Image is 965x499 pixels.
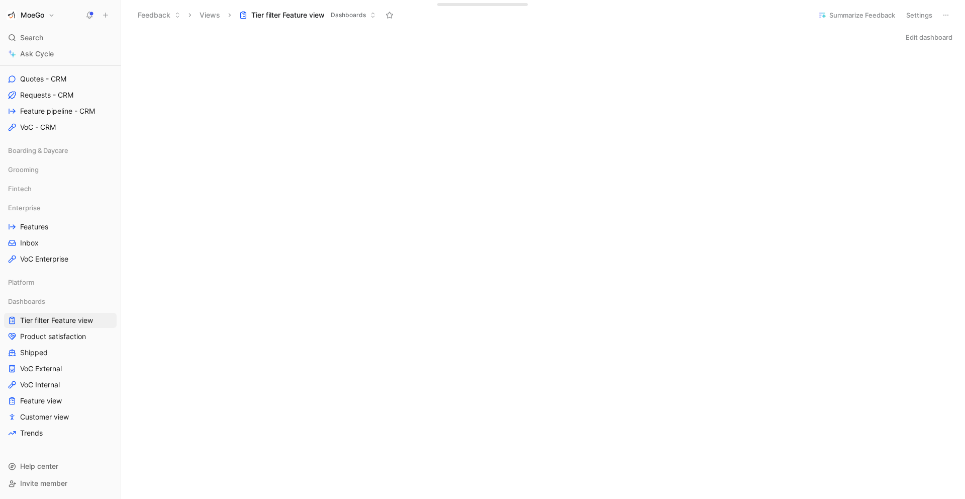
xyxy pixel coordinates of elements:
[4,143,117,158] div: Boarding & Daycare
[103,106,113,116] button: View actions
[20,254,68,264] span: VoC Enterprise
[20,331,86,342] span: Product satisfaction
[4,8,57,22] button: MoeGoMoeGo
[4,181,117,199] div: Fintech
[8,145,68,155] span: Boarding & Daycare
[20,32,43,44] span: Search
[4,275,117,293] div: Platform
[4,345,117,360] a: Shipped
[20,90,73,100] span: Requests - CRM
[901,30,957,44] button: Edit dashboard
[331,10,366,20] span: Dashboards
[4,162,117,180] div: Grooming
[20,238,39,248] span: Inbox
[103,364,113,374] button: View actions
[4,329,117,344] a: Product satisfaction
[20,315,93,325] span: Tier filter Feature view
[4,181,117,196] div: Fintech
[8,296,45,306] span: Dashboards
[4,294,117,441] div: DashboardsTier filter Feature viewProduct satisfactionShippedVoC ExternalVoC InternalFeature view...
[103,380,113,390] button: View actions
[4,219,117,234] a: Features
[4,313,117,328] a: Tier filter Feature view
[4,235,117,251] a: Inbox
[103,396,113,406] button: View actions
[20,412,69,422] span: Customer view
[20,428,43,438] span: Trends
[444,5,491,9] div: Docs, images, videos, audio files, links & more
[4,88,117,103] a: Requests - CRM
[4,143,117,161] div: Boarding & Daycare
[20,48,54,60] span: Ask Cycle
[4,377,117,392] a: VoC Internal
[8,277,34,287] span: Platform
[20,396,62,406] span: Feature view
[20,74,66,84] span: Quotes - CRM
[4,476,117,491] div: Invite member
[4,361,117,376] a: VoC External
[103,315,113,325] button: View actions
[103,90,113,100] button: View actions
[103,254,113,264] button: View actions
[103,428,113,438] button: View actions
[20,462,58,470] span: Help center
[8,203,41,213] span: Enterprise
[103,412,113,422] button: View actions
[103,122,113,132] button: View actions
[4,162,117,177] div: Grooming
[4,104,117,119] a: Feature pipeline - CRM
[8,184,32,194] span: Fintech
[4,120,117,135] a: VoC - CRM
[444,1,491,5] div: Drop anything here to capture feedback
[4,252,117,267] a: VoC Enterprise
[251,10,325,20] span: Tier filter Feature view
[4,30,117,45] div: Search
[20,380,60,390] span: VoC Internal
[4,200,117,267] div: EnterpriseFeaturesInboxVoC Enterprise
[4,393,117,408] a: Feature view
[133,8,185,23] button: Feedback
[20,364,62,374] span: VoC External
[4,426,117,441] a: Trends
[103,74,113,84] button: View actions
[4,46,117,61] a: Ask Cycle
[103,238,113,248] button: View actions
[4,36,117,135] div: CRMInbox - CRMQuotes - CRMRequests - CRMFeature pipeline - CRMVoC - CRM
[195,8,225,23] button: Views
[21,11,44,20] h1: MoeGo
[4,409,117,425] a: Customer view
[8,164,39,175] span: Grooming
[814,8,900,22] button: Summarize Feedback
[20,106,95,116] span: Feature pipeline - CRM
[20,122,56,132] span: VoC - CRM
[103,331,113,342] button: View actions
[4,294,117,309] div: Dashboards
[235,8,380,23] button: Tier filter Feature viewDashboards
[4,459,117,474] div: Help center
[20,479,67,487] span: Invite member
[20,222,48,232] span: Features
[20,348,48,358] span: Shipped
[103,222,113,232] button: View actions
[4,71,117,87] a: Quotes - CRM
[4,275,117,290] div: Platform
[103,348,113,358] button: View actions
[4,200,117,215] div: Enterprise
[7,10,17,20] img: MoeGo
[902,8,937,22] button: Settings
